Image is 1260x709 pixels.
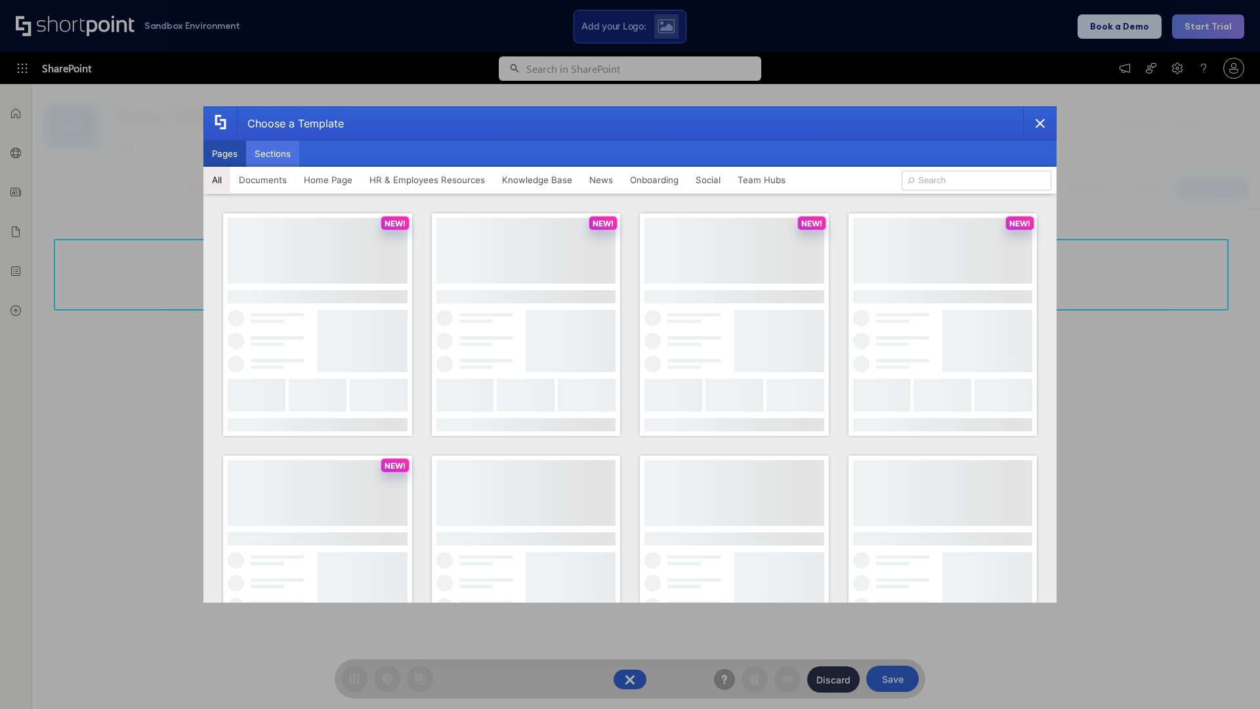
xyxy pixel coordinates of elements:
[581,167,621,193] button: News
[621,167,687,193] button: Onboarding
[801,219,822,228] p: NEW!
[1194,646,1260,709] iframe: Chat Widget
[493,167,581,193] button: Knowledge Base
[361,167,493,193] button: HR & Employees Resources
[203,106,1057,603] div: template selector
[593,219,614,228] p: NEW!
[1009,219,1030,228] p: NEW!
[385,219,406,228] p: NEW!
[203,167,230,193] button: All
[687,167,729,193] button: Social
[237,107,344,140] div: Choose a Template
[230,167,295,193] button: Documents
[246,140,299,167] button: Sections
[729,167,794,193] button: Team Hubs
[902,171,1051,190] input: Search
[385,461,406,471] p: NEW!
[203,140,246,167] button: Pages
[295,167,361,193] button: Home Page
